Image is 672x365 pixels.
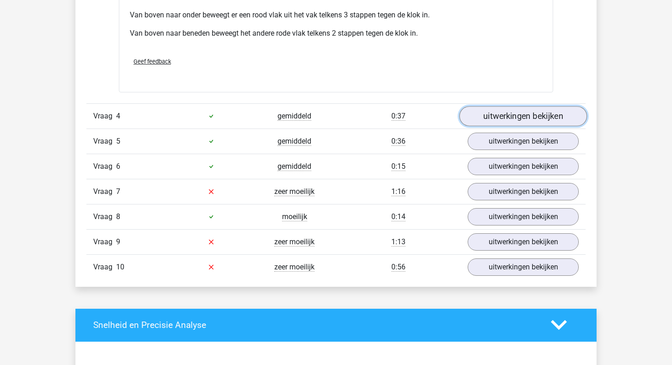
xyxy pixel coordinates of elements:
[116,237,120,246] span: 9
[93,236,116,247] span: Vraag
[133,58,171,65] span: Geef feedback
[468,158,579,175] a: uitwerkingen bekijken
[391,263,405,272] span: 0:56
[116,263,124,271] span: 10
[468,133,579,150] a: uitwerkingen bekijken
[274,187,315,196] span: zeer moeilijk
[468,233,579,251] a: uitwerkingen bekijken
[459,106,587,126] a: uitwerkingen bekijken
[93,161,116,172] span: Vraag
[93,136,116,147] span: Vraag
[391,162,405,171] span: 0:15
[468,258,579,276] a: uitwerkingen bekijken
[93,211,116,222] span: Vraag
[391,212,405,221] span: 0:14
[130,10,542,21] p: Van boven naar onder beweegt er een rood vlak uit het vak telkens 3 stappen tegen de klok in.
[274,237,315,247] span: zeer moeilijk
[93,262,116,273] span: Vraag
[468,208,579,225] a: uitwerkingen bekijken
[468,183,579,200] a: uitwerkingen bekijken
[116,162,120,171] span: 6
[93,111,116,122] span: Vraag
[277,112,311,121] span: gemiddeld
[116,112,120,120] span: 4
[116,212,120,221] span: 8
[282,212,307,221] span: moeilijk
[274,263,315,272] span: zeer moeilijk
[391,187,405,196] span: 1:16
[391,112,405,121] span: 0:37
[391,237,405,247] span: 1:13
[116,137,120,145] span: 5
[277,162,311,171] span: gemiddeld
[116,187,120,196] span: 7
[93,320,537,330] h4: Snelheid en Precisie Analyse
[130,28,542,39] p: Van boven naar beneden beweegt het andere rode vlak telkens 2 stappen tegen de klok in.
[277,137,311,146] span: gemiddeld
[93,186,116,197] span: Vraag
[391,137,405,146] span: 0:36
